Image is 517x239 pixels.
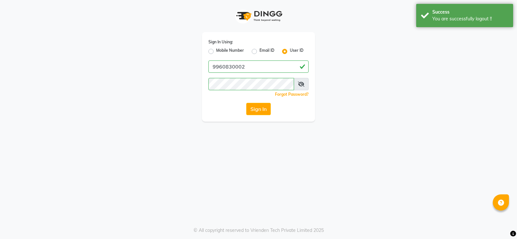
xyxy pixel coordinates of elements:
[208,60,309,73] input: Username
[432,16,508,22] div: You are successfully logout !!
[259,48,274,55] label: Email ID
[275,92,309,97] a: Forgot Password?
[246,103,271,115] button: Sign In
[233,6,284,26] img: logo1.svg
[208,78,294,90] input: Username
[216,48,244,55] label: Mobile Number
[432,9,508,16] div: Success
[290,48,303,55] label: User ID
[208,39,233,45] label: Sign In Using:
